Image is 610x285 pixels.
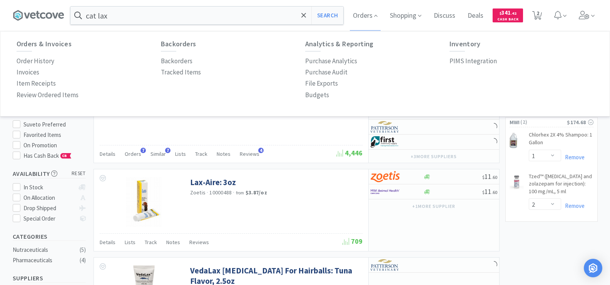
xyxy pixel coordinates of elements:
span: . 42 [511,11,516,16]
div: Drop Shipped [23,204,75,213]
span: Details [100,239,115,246]
a: Deals [465,12,486,19]
a: Chlorhex 2X 4% Shampoo: 1 Gallon [529,131,593,149]
span: MWI [510,118,520,126]
div: Favorited Items [23,130,86,140]
strong: $3.87 / oz [246,189,267,196]
h5: Suppliers [13,274,86,283]
span: Reviews [189,239,209,246]
img: f6b2451649754179b5b4e0c70c3f7cb0_2.png [371,186,399,197]
span: reset [72,170,86,178]
input: Search by item, sku, manufacturer, ingredient, size... [70,7,343,24]
a: Order History [17,56,54,67]
span: CB [61,153,69,158]
p: Purchase Analytics [305,56,357,66]
span: $ [500,11,501,16]
span: · [207,189,208,196]
span: ( 2 ) [520,118,567,126]
a: Tracked Items [161,67,201,78]
span: $ [482,189,485,195]
span: 4,446 [336,148,363,157]
span: Details [100,150,115,157]
a: Zoetis [190,189,206,196]
p: PIMS Integration [450,56,497,66]
span: $ [482,174,485,180]
span: 10000488 [209,189,232,196]
span: Has Cash Back [23,152,72,159]
button: Search [311,7,343,24]
h6: Inventory [450,40,594,48]
a: PIMS Integration [450,56,497,67]
h5: Availability [13,169,86,178]
span: 11 [482,172,497,181]
p: Invoices [17,67,39,78]
a: Discuss [431,12,458,19]
a: Remove [561,153,585,161]
p: Purchase Audit [305,67,348,78]
button: +3more suppliers [407,151,460,162]
button: +1more supplier [408,201,459,212]
h6: Backorders [161,40,305,48]
span: Lists [175,150,186,157]
img: 67d67680309e4a0bb49a5ff0391dcc42_6.png [371,136,399,148]
span: 341 [500,9,516,16]
img: f5e969b455434c6296c6d81ef179fa71_3.png [371,259,399,271]
div: Pharmaceuticals [13,256,75,265]
a: Tzed™ ([MEDICAL_DATA] and zolazepam for injection): 100 mg/mL, 5 ml [529,173,593,199]
span: 7 [165,148,170,153]
span: Track [145,239,157,246]
div: Open Intercom Messenger [584,259,602,277]
span: Orders [125,150,141,157]
div: On Allocation [23,193,75,202]
span: · [233,189,234,196]
div: Suveto Preferred [23,120,86,129]
p: Tracked Items [161,67,201,78]
span: Cash Back [497,17,518,22]
a: $341.42Cash Back [493,5,523,26]
span: Similar [150,150,166,157]
a: Item Receipts [17,78,56,89]
p: Budgets [305,90,329,100]
span: . 60 [491,189,497,195]
img: f5e969b455434c6296c6d81ef179fa71_3.png [371,121,399,133]
span: from [236,190,244,196]
img: 38a48516aa4f44f398e9e9062dcc2cb4_152264.jpeg [126,177,162,227]
a: Lax-Aire: 3oz [190,177,236,187]
a: 2 [529,13,545,20]
span: . 60 [491,174,497,180]
span: Notes [166,239,180,246]
a: Backorders [161,56,192,67]
img: b7e553be91c64b0c988adc23d238b919_7896.png [510,133,517,148]
span: 7 [140,148,146,153]
h5: Categories [13,232,86,241]
span: Lists [125,239,135,246]
h6: Analytics & Reporting [305,40,450,48]
img: a673e5ab4e5e497494167fe422e9a3ab.png [371,171,399,182]
h6: Orders & Invoices [17,40,161,48]
img: 82b3730c79af4af69f7fa52ce9498bf0_223859.png [510,174,524,190]
a: Purchase Analytics [305,56,357,67]
p: Review Ordered Items [17,90,79,100]
div: ( 4 ) [80,256,86,265]
span: Notes [217,150,231,157]
a: Review Ordered Items [17,89,79,101]
span: Reviews [240,150,259,157]
span: 11 [482,187,497,196]
a: Purchase Audit [305,67,348,78]
div: Special Order [23,214,75,223]
p: Backorders [161,56,192,66]
div: On Promotion [23,141,86,150]
a: File Exports [305,78,338,89]
div: $174.68 [567,118,593,126]
div: ( 5 ) [80,245,86,255]
div: Nutraceuticals [13,245,75,255]
span: 709 [343,237,363,246]
div: In Stock [23,183,75,192]
span: Track [195,150,207,157]
p: Order History [17,56,54,66]
a: Invoices [17,67,39,78]
a: Remove [561,202,585,209]
a: Budgets [305,89,329,101]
